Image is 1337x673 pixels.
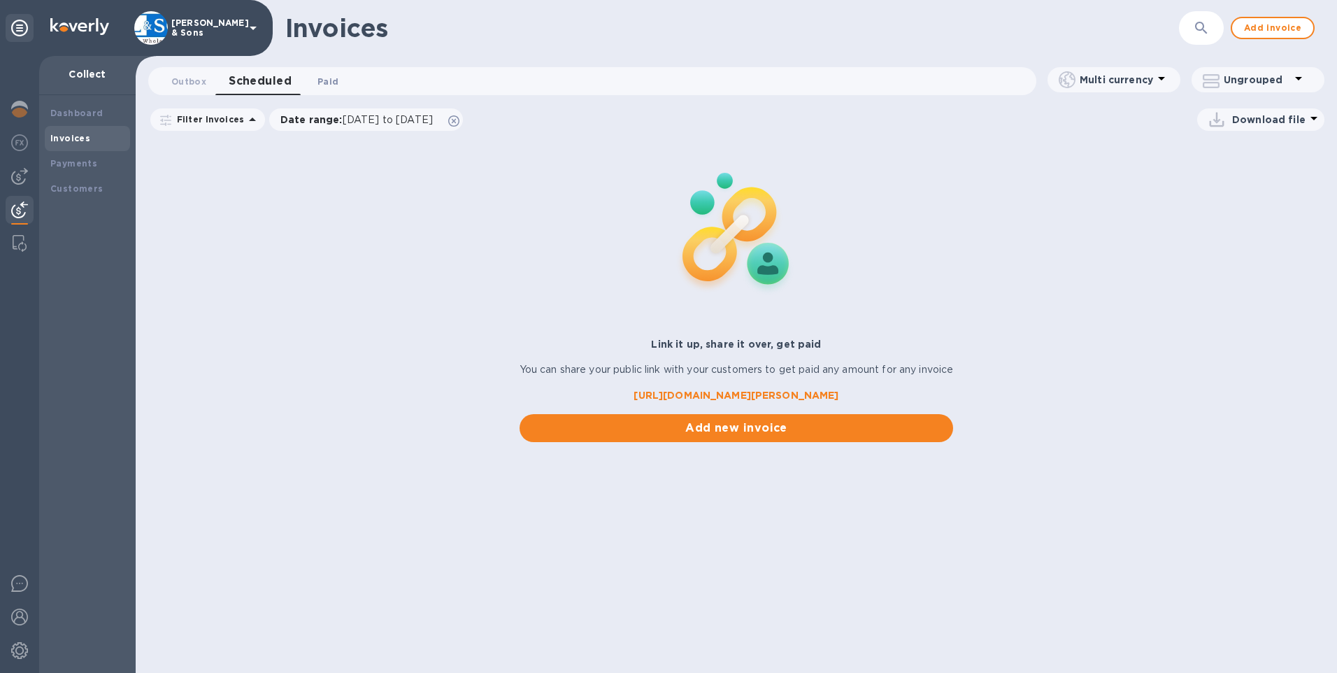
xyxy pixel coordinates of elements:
[171,18,241,38] p: [PERSON_NAME] & Sons
[520,414,954,442] button: Add new invoice
[520,362,954,377] p: You can share your public link with your customers to get paid any amount for any invoice
[1243,20,1302,36] span: Add invoice
[50,18,109,35] img: Logo
[343,114,433,125] span: [DATE] to [DATE]
[285,13,388,43] h1: Invoices
[50,158,97,169] b: Payments
[50,108,103,118] b: Dashboard
[520,388,954,403] a: [URL][DOMAIN_NAME][PERSON_NAME]
[6,14,34,42] div: Unpin categories
[1080,73,1153,87] p: Multi currency
[269,108,463,131] div: Date range:[DATE] to [DATE]
[280,113,440,127] p: Date range :
[1224,73,1290,87] p: Ungrouped
[11,134,28,151] img: Foreign exchange
[50,67,124,81] p: Collect
[229,71,292,91] span: Scheduled
[1231,17,1315,39] button: Add invoice
[634,390,838,401] b: [URL][DOMAIN_NAME][PERSON_NAME]
[50,133,90,143] b: Invoices
[520,337,954,351] p: Link it up, share it over, get paid
[171,113,244,125] p: Filter Invoices
[50,183,103,194] b: Customers
[531,420,943,437] span: Add new invoice
[317,74,338,89] span: Paid
[171,74,206,89] span: Outbox
[1232,113,1306,127] p: Download file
